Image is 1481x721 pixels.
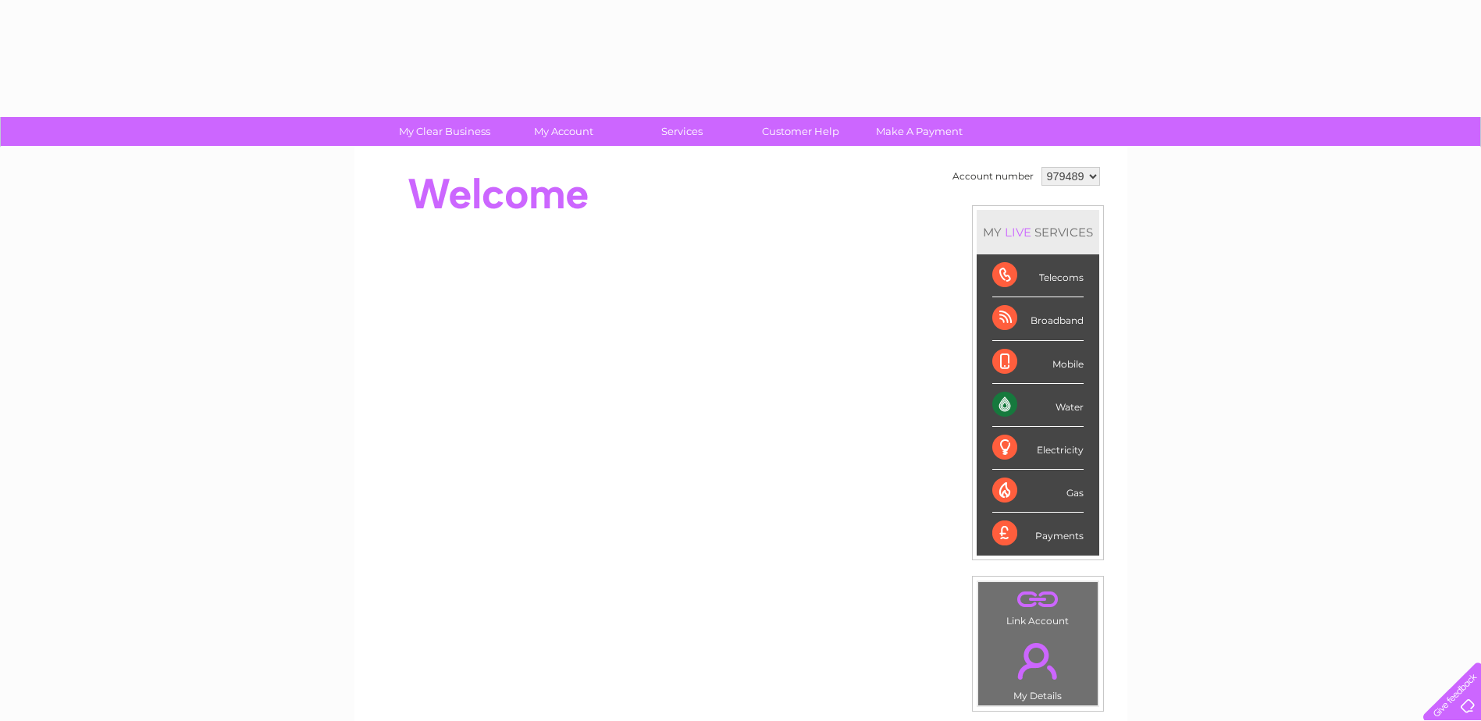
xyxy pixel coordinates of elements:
[949,163,1038,190] td: Account number
[992,341,1084,384] div: Mobile
[380,117,509,146] a: My Clear Business
[992,297,1084,340] div: Broadband
[977,581,1098,630] td: Link Account
[618,117,746,146] a: Services
[977,210,1099,254] div: MY SERVICES
[992,470,1084,513] div: Gas
[992,384,1084,427] div: Water
[977,630,1098,706] td: My Details
[855,117,984,146] a: Make A Payment
[982,586,1094,613] a: .
[992,513,1084,555] div: Payments
[992,254,1084,297] div: Telecoms
[499,117,628,146] a: My Account
[992,427,1084,470] div: Electricity
[982,634,1094,688] a: .
[736,117,865,146] a: Customer Help
[1002,225,1034,240] div: LIVE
